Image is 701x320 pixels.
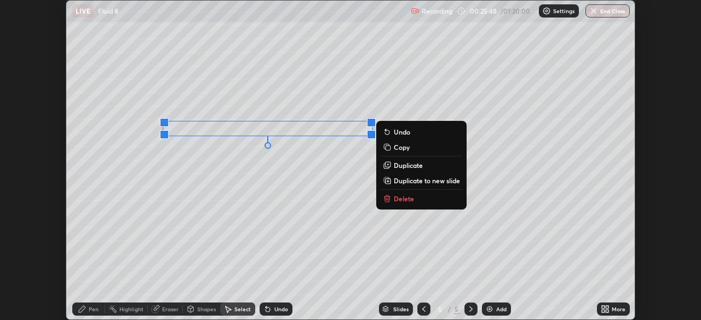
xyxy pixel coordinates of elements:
[553,8,574,14] p: Settings
[197,306,216,312] div: Shapes
[381,141,462,154] button: Copy
[381,159,462,172] button: Duplicate
[394,161,423,170] p: Duplicate
[496,306,507,312] div: Add
[234,306,251,312] div: Select
[76,7,90,15] p: LIVE
[89,306,99,312] div: Pen
[448,306,451,312] div: /
[394,194,414,203] p: Delete
[162,306,179,312] div: Eraser
[393,306,409,312] div: Slides
[98,7,118,15] p: Fluid 8
[381,192,462,205] button: Delete
[274,306,288,312] div: Undo
[381,125,462,138] button: Undo
[453,304,460,314] div: 5
[411,7,420,15] img: recording.375f2c34.svg
[585,4,630,18] button: End Class
[394,176,460,185] p: Duplicate to new slide
[422,7,452,15] p: Recording
[119,306,143,312] div: Highlight
[612,306,625,312] div: More
[589,7,598,15] img: end-class-cross
[394,127,410,136] p: Undo
[435,306,446,312] div: 5
[394,143,410,152] p: Copy
[485,305,494,313] img: add-slide-button
[542,7,551,15] img: class-settings-icons
[381,174,462,187] button: Duplicate to new slide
